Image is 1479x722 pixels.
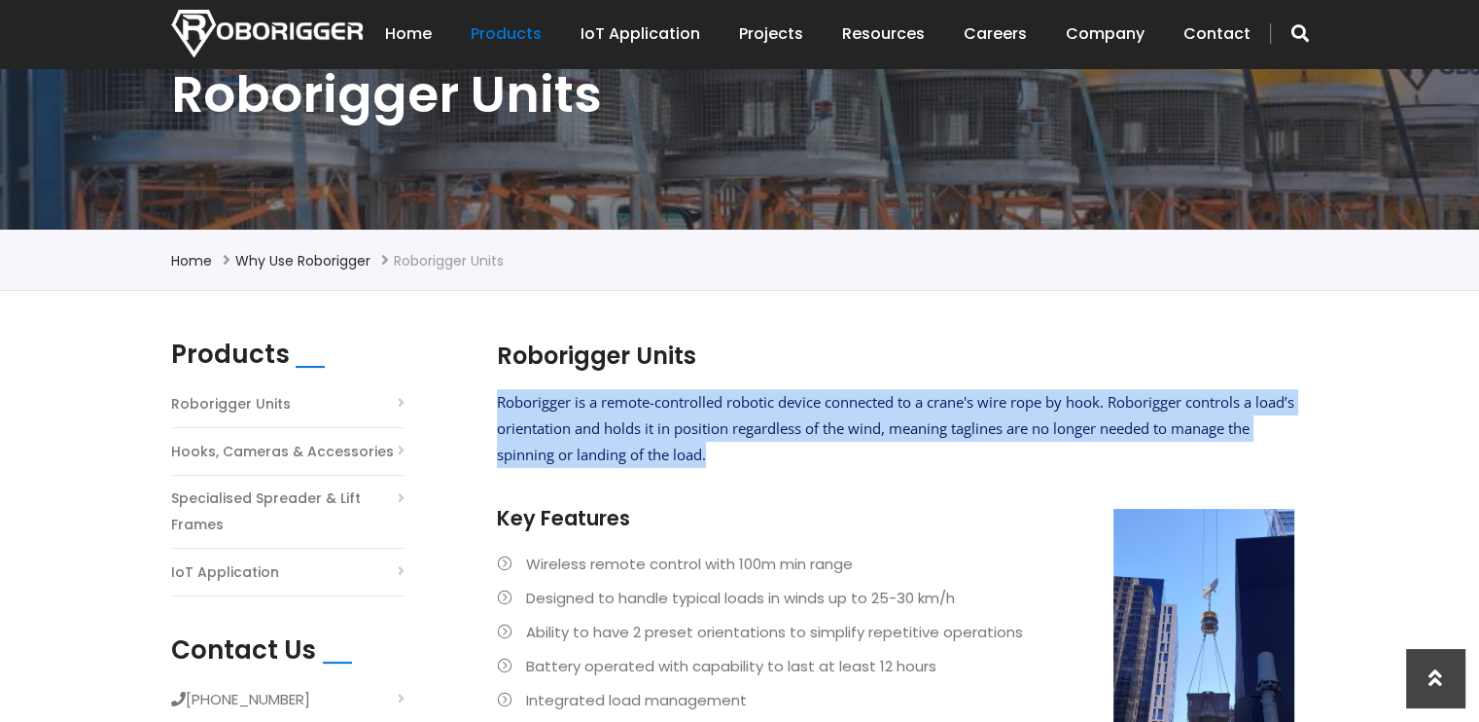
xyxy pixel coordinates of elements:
a: Roborigger Units [171,391,291,417]
li: Wireless remote control with 100m min range [497,551,1294,577]
span: Roborigger is a remote-controlled robotic device connected to a crane's wire rope by hook. Robori... [497,392,1294,464]
li: Designed to handle typical loads in winds up to 25-30 km/h [497,585,1294,611]
li: Ability to have 2 preset orientations to simplify repetitive operations [497,619,1294,645]
a: Contact [1183,4,1250,64]
a: Company [1066,4,1144,64]
a: Home [385,4,432,64]
a: Specialised Spreader & Lift Frames [171,486,405,538]
h1: Roborigger Units [171,61,1309,127]
h3: Key Features [497,504,1294,532]
a: Projects [739,4,803,64]
h2: Products [171,340,290,370]
li: Integrated load management [497,687,1294,713]
li: Battery operated with capability to last at least 12 hours [497,653,1294,679]
h2: Contact Us [171,635,316,666]
img: Nortech [171,10,363,57]
a: Products [471,4,542,64]
a: Careers [964,4,1027,64]
a: IoT Application [171,560,279,586]
li: Roborigger Units [394,249,504,272]
h2: Roborigger Units [497,340,1294,373]
a: Home [171,251,212,271]
a: Resources [842,4,925,64]
a: IoT Application [581,4,700,64]
a: Why use Roborigger [235,251,370,271]
a: Hooks, Cameras & Accessories [171,439,394,465]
